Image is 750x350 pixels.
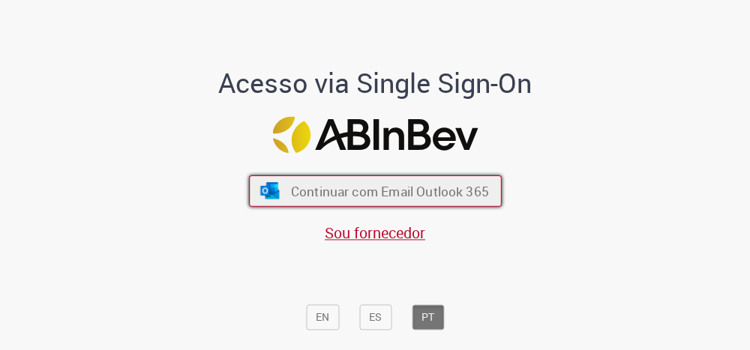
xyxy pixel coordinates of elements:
[205,69,546,99] h1: Acesso via Single Sign-On
[359,304,391,330] button: ES
[290,183,488,200] span: Continuar com Email Outlook 365
[412,304,444,330] button: PT
[306,304,339,330] button: EN
[272,116,478,153] img: Logo ABInBev
[259,183,280,199] img: ícone Azure/Microsoft 360
[249,175,502,207] button: ícone Azure/Microsoft 360 Continuar com Email Outlook 365
[325,223,425,243] a: Sou fornecedor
